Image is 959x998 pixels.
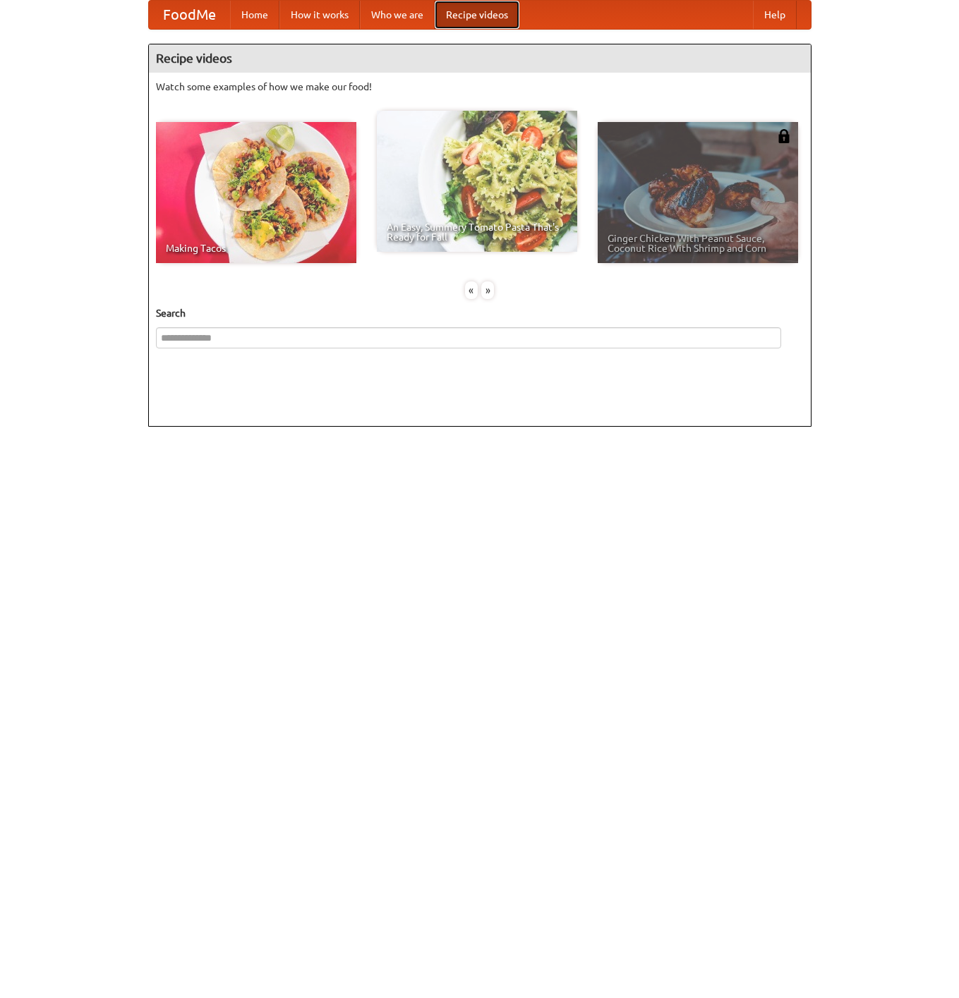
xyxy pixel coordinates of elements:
span: An Easy, Summery Tomato Pasta That's Ready for Fall [387,222,567,242]
h5: Search [156,306,804,320]
a: Home [230,1,279,29]
a: How it works [279,1,360,29]
p: Watch some examples of how we make our food! [156,80,804,94]
img: 483408.png [777,129,791,143]
a: Who we are [360,1,435,29]
div: « [465,281,478,299]
a: Making Tacos [156,122,356,263]
a: An Easy, Summery Tomato Pasta That's Ready for Fall [377,111,577,252]
div: » [481,281,494,299]
a: Recipe videos [435,1,519,29]
a: FoodMe [149,1,230,29]
a: Help [753,1,797,29]
span: Making Tacos [166,243,346,253]
h4: Recipe videos [149,44,811,73]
